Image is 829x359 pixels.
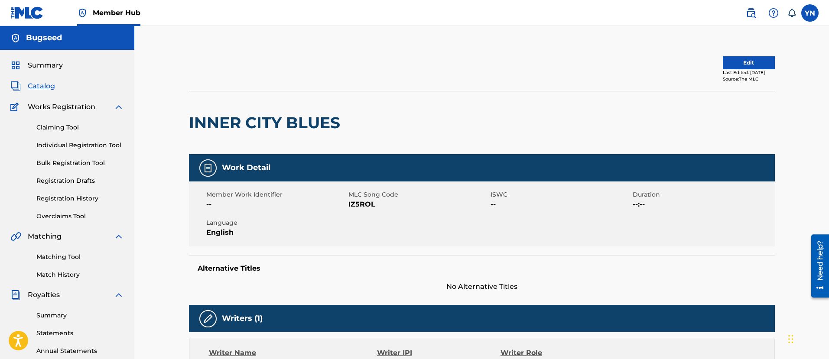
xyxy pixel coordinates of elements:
[723,56,775,69] button: Edit
[10,81,55,91] a: CatalogCatalog
[633,199,773,210] span: --:--
[36,212,124,221] a: Overclaims Tool
[28,60,63,71] span: Summary
[206,190,346,199] span: Member Work Identifier
[787,9,796,17] div: Notifications
[377,348,501,358] div: Writer IPI
[26,33,62,43] h5: Bugseed
[801,4,819,22] div: User Menu
[10,102,22,112] img: Works Registration
[36,270,124,279] a: Match History
[765,4,782,22] div: Help
[206,227,346,238] span: English
[742,4,760,22] a: Public Search
[746,8,756,18] img: search
[501,348,613,358] div: Writer Role
[10,231,21,242] img: Matching
[189,113,345,133] h2: INNER CITY BLUES
[222,163,270,173] h5: Work Detail
[114,290,124,300] img: expand
[114,231,124,242] img: expand
[10,60,63,71] a: SummarySummary
[491,190,631,199] span: ISWC
[723,69,775,76] div: Last Edited: [DATE]
[28,102,95,112] span: Works Registration
[633,190,773,199] span: Duration
[10,6,44,19] img: MLC Logo
[786,317,829,359] iframe: Chat Widget
[36,311,124,320] a: Summary
[189,281,775,292] span: No Alternative Titles
[788,326,793,352] div: ドラッグ
[209,348,377,358] div: Writer Name
[222,314,263,323] h5: Writers (1)
[36,123,124,132] a: Claiming Tool
[77,8,88,18] img: Top Rightsholder
[36,194,124,203] a: Registration History
[723,76,775,82] div: Source: The MLC
[805,231,829,301] iframe: Resource Center
[10,81,21,91] img: Catalog
[28,81,55,91] span: Catalog
[348,199,488,210] span: IZ5ROL
[36,158,124,168] a: Bulk Registration Tool
[768,8,779,18] img: help
[36,329,124,338] a: Statements
[28,231,62,242] span: Matching
[28,290,60,300] span: Royalties
[203,163,213,173] img: Work Detail
[36,176,124,185] a: Registration Drafts
[36,141,124,150] a: Individual Registration Tool
[36,346,124,356] a: Annual Statements
[93,8,140,18] span: Member Hub
[10,60,21,71] img: Summary
[36,252,124,262] a: Matching Tool
[786,317,829,359] div: チャットウィジェット
[10,290,21,300] img: Royalties
[206,199,346,210] span: --
[203,314,213,324] img: Writers
[206,218,346,227] span: Language
[10,33,21,43] img: Accounts
[348,190,488,199] span: MLC Song Code
[114,102,124,112] img: expand
[198,264,766,273] h5: Alternative Titles
[491,199,631,210] span: --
